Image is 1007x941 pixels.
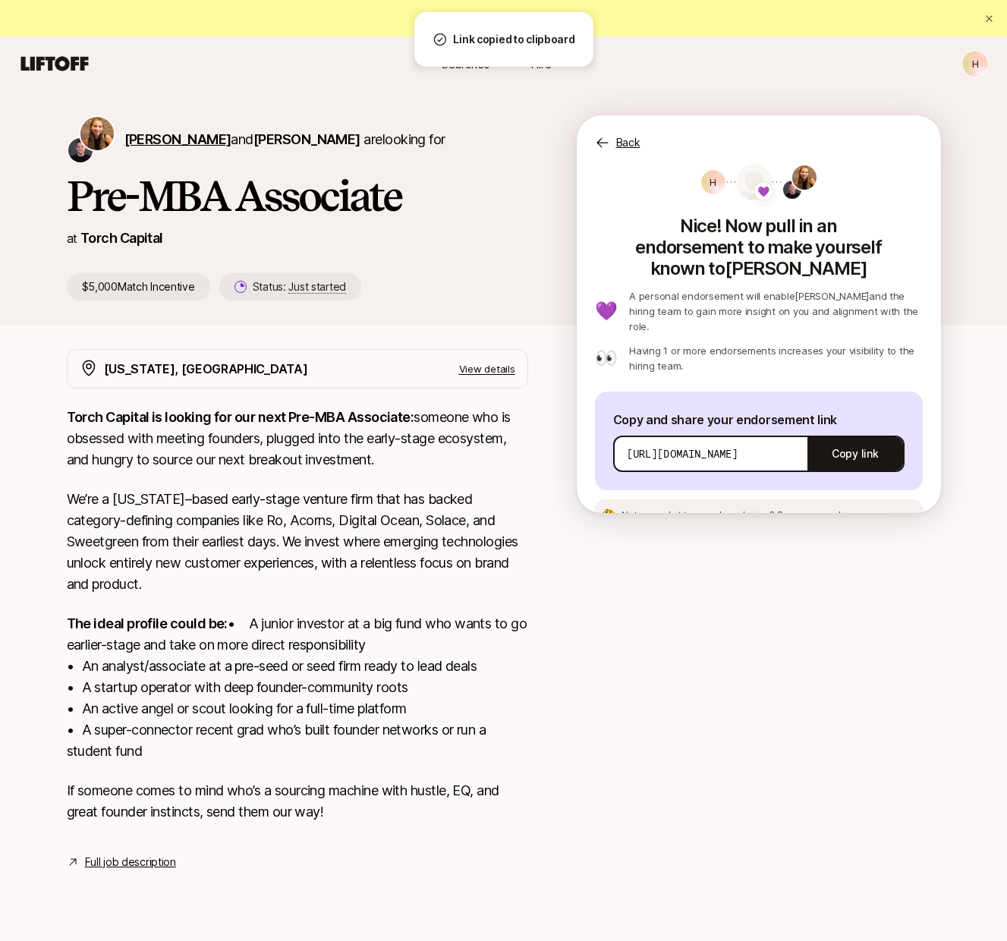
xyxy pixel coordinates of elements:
[253,131,360,147] span: [PERSON_NAME]
[67,489,528,595] p: We’re a [US_STATE]–based early-stage venture firm that has backed category-defining companies lik...
[613,410,905,430] p: Copy and share your endorsement link
[595,302,618,320] p: 💜
[288,280,346,294] span: Just started
[773,181,821,183] img: dotted-line.svg
[777,509,890,521] span: See an example message
[736,164,773,200] img: avatar-url
[67,780,528,823] p: If someone comes to mind who’s a sourcing machine with hustle, EQ, and great founder instincts, s...
[67,173,528,219] h1: Pre-MBA Associate
[253,278,346,296] p: Status:
[710,173,716,191] p: H
[629,343,922,373] p: Having 1 or more endorsements increases your visibility to the hiring team.
[104,359,308,379] p: [US_STATE], [GEOGRAPHIC_DATA]
[67,613,528,762] p: • A junior investor at a big fund who wants to go earlier-stage and take on more direct responsib...
[629,288,922,334] p: A personal endorsement will enable [PERSON_NAME] and the hiring team to gain more insight on you ...
[67,615,228,631] strong: The ideal profile could be:
[124,129,445,150] p: are looking for
[972,55,979,73] p: H
[792,165,817,190] img: Katie Reiner
[67,409,414,425] strong: Torch Capital is looking for our next Pre-MBA Associate:
[783,181,801,199] img: Christopher Harper
[595,349,618,367] p: 👀
[453,30,574,49] p: Link copied to clipboard
[420,9,586,27] span: New to Liftoff?
[595,209,923,279] p: Nice! Now pull in an endorsement to make yourself known to [PERSON_NAME]
[67,273,210,301] p: $5,000 Match Incentive
[601,509,616,521] p: 🤔
[67,407,528,470] p: someone who is obsessed with meeting founders, plugged into the early-stage ecosystem, and hungry...
[80,117,114,150] img: Katie Reiner
[459,361,515,376] p: View details
[124,131,231,147] span: [PERSON_NAME]
[231,131,360,147] span: and
[68,138,93,162] img: Christopher Harper
[622,508,889,522] p: Not sure what to say when sharing?
[499,11,587,24] a: See how it works
[757,182,769,200] span: 💜
[727,181,776,183] img: dotted-line.svg
[627,446,738,461] p: [URL][DOMAIN_NAME]
[616,134,640,152] p: Back
[85,853,176,871] a: Full job description
[961,50,989,77] button: H
[67,228,77,248] p: at
[807,433,902,475] button: Copy link
[80,230,163,246] a: Torch Capital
